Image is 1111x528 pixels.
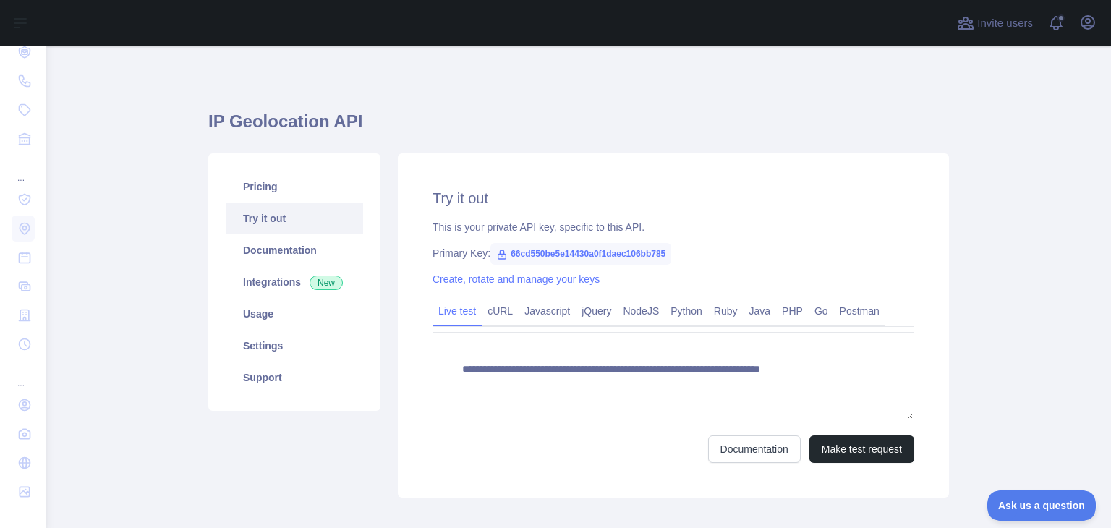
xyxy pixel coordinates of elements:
[987,490,1097,521] iframe: Toggle Customer Support
[12,360,35,389] div: ...
[490,243,671,265] span: 66cd550be5e14430a0f1daec106bb785
[226,266,363,298] a: Integrations New
[977,15,1033,32] span: Invite users
[226,298,363,330] a: Usage
[776,299,809,323] a: PHP
[433,273,600,285] a: Create, rotate and manage your keys
[433,299,482,323] a: Live test
[12,155,35,184] div: ...
[433,188,914,208] h2: Try it out
[226,362,363,393] a: Support
[208,110,949,145] h1: IP Geolocation API
[809,435,914,463] button: Make test request
[519,299,576,323] a: Javascript
[744,299,777,323] a: Java
[617,299,665,323] a: NodeJS
[708,435,801,463] a: Documentation
[226,203,363,234] a: Try it out
[954,12,1036,35] button: Invite users
[708,299,744,323] a: Ruby
[433,246,914,260] div: Primary Key:
[433,220,914,234] div: This is your private API key, specific to this API.
[226,171,363,203] a: Pricing
[576,299,617,323] a: jQuery
[226,330,363,362] a: Settings
[665,299,708,323] a: Python
[834,299,885,323] a: Postman
[809,299,834,323] a: Go
[482,299,519,323] a: cURL
[310,276,343,290] span: New
[226,234,363,266] a: Documentation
